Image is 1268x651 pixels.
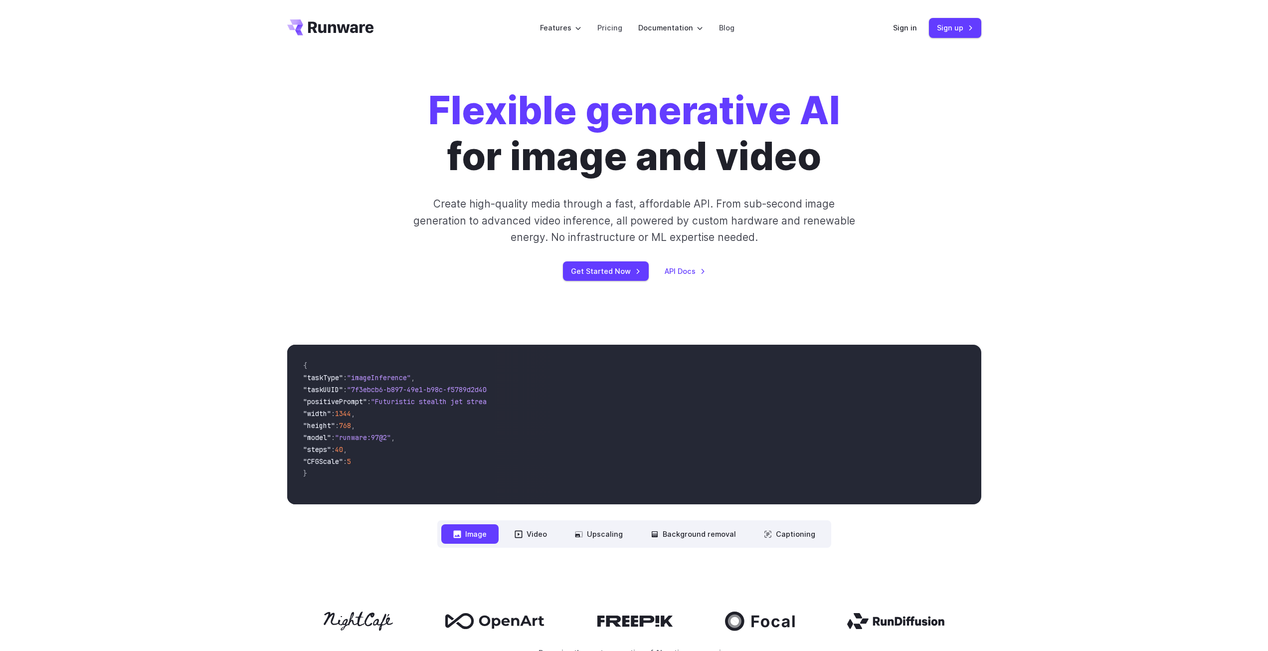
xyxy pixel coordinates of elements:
[335,421,339,430] span: :
[752,524,827,544] button: Captioning
[335,445,343,454] span: 40
[597,22,622,33] a: Pricing
[343,445,347,454] span: ,
[343,385,347,394] span: :
[303,361,307,370] span: {
[639,524,748,544] button: Background removal
[303,469,307,478] span: }
[563,524,635,544] button: Upscaling
[343,373,347,382] span: :
[335,433,391,442] span: "runware:97@2"
[428,87,840,134] strong: Flexible generative AI
[563,261,649,281] a: Get Started Now
[665,265,706,277] a: API Docs
[331,445,335,454] span: :
[303,445,331,454] span: "steps"
[303,421,335,430] span: "height"
[391,433,395,442] span: ,
[287,19,374,35] a: Go to /
[428,88,840,180] h1: for image and video
[339,421,351,430] span: 768
[303,409,331,418] span: "width"
[540,22,581,33] label: Features
[719,22,734,33] a: Blog
[331,433,335,442] span: :
[335,409,351,418] span: 1344
[303,457,343,466] span: "CFGScale"
[638,22,703,33] label: Documentation
[303,433,331,442] span: "model"
[331,409,335,418] span: :
[411,373,415,382] span: ,
[412,196,856,245] p: Create high-quality media through a fast, affordable API. From sub-second image generation to adv...
[347,385,499,394] span: "7f3ebcb6-b897-49e1-b98c-f5789d2d40d7"
[929,18,981,37] a: Sign up
[503,524,559,544] button: Video
[351,409,355,418] span: ,
[893,22,917,33] a: Sign in
[347,373,411,382] span: "imageInference"
[351,421,355,430] span: ,
[303,385,343,394] span: "taskUUID"
[303,373,343,382] span: "taskType"
[441,524,499,544] button: Image
[371,397,734,406] span: "Futuristic stealth jet streaking through a neon-lit cityscape with glowing purple exhaust"
[343,457,347,466] span: :
[347,457,351,466] span: 5
[303,397,367,406] span: "positivePrompt"
[367,397,371,406] span: :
